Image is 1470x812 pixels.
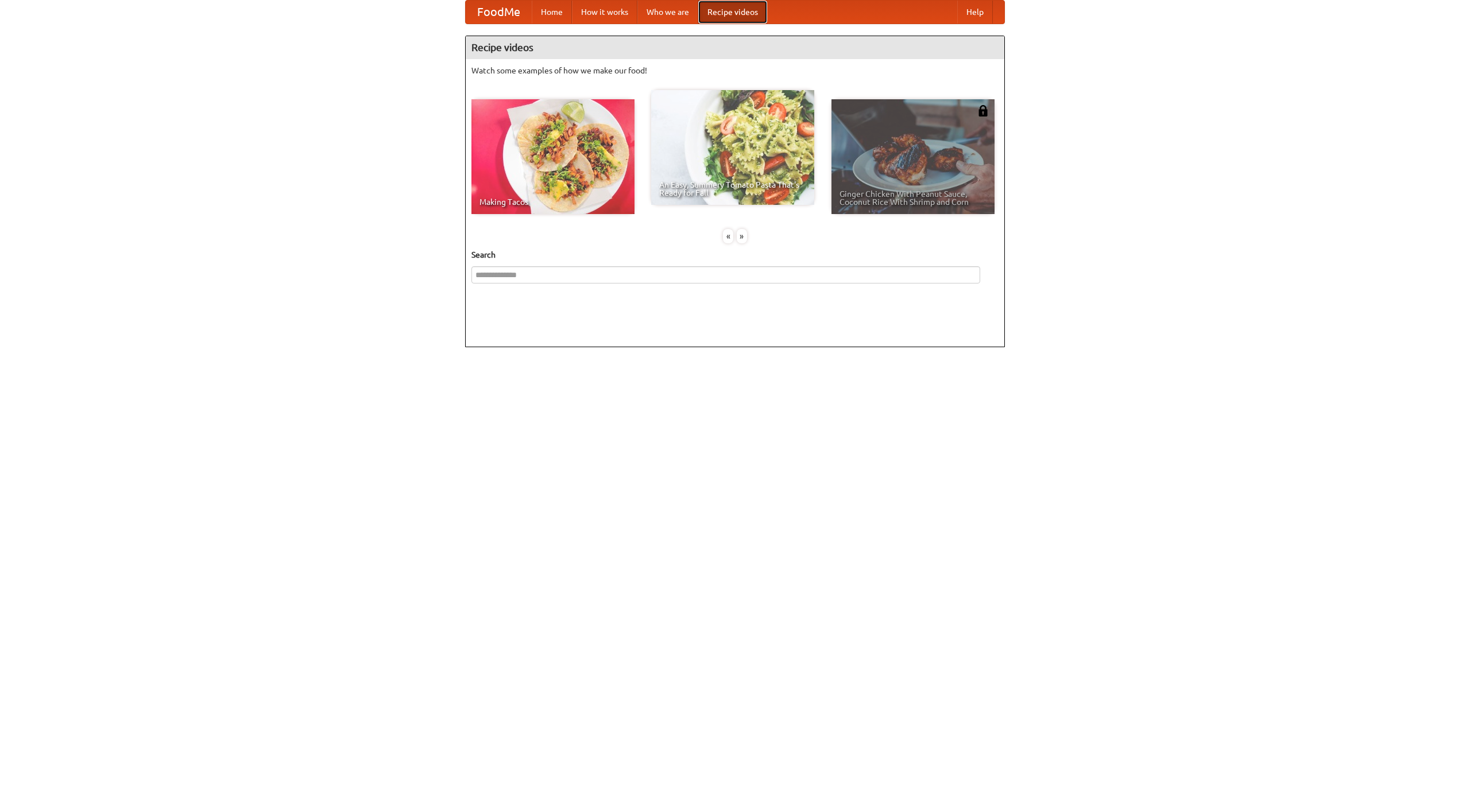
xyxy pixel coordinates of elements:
div: « [723,229,733,243]
a: Help [957,1,993,24]
span: Making Tacos [479,198,626,206]
a: Who we are [637,1,698,24]
a: Making Tacos [471,99,635,214]
a: How it works [572,1,637,24]
h5: Search [471,249,999,261]
a: Home [532,1,572,24]
div: » [737,229,747,243]
a: An Easy, Summery Tomato Pasta That's Ready for Fall [651,90,814,205]
h4: Recipe videos [466,36,1004,59]
p: Watch some examples of how we make our food! [471,65,999,76]
img: 483408.png [977,105,989,116]
span: An Easy, Summery Tomato Pasta That's Ready for Fall [659,181,806,197]
a: Recipe videos [698,1,767,24]
a: FoodMe [466,1,532,24]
